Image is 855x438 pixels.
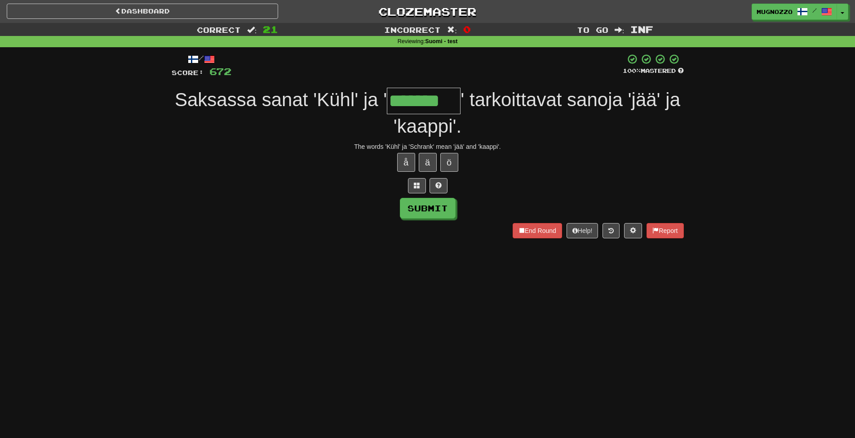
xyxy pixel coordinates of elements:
[394,89,680,137] span: ' tarkoittavat sanoja 'jää' ja 'kaappi'.
[647,223,683,238] button: Report
[623,67,684,75] div: Mastered
[513,223,562,238] button: End Round
[197,25,241,34] span: Correct
[172,69,204,76] span: Score:
[602,223,620,238] button: Round history (alt+y)
[247,26,257,34] span: :
[577,25,608,34] span: To go
[175,89,387,110] span: Saksassa sanat 'Kühl' ja '
[430,178,447,193] button: Single letter hint - you only get 1 per sentence and score half the points! alt+h
[292,4,563,19] a: Clozemaster
[397,153,415,172] button: å
[419,153,437,172] button: ä
[567,223,598,238] button: Help!
[615,26,625,34] span: :
[172,142,684,151] div: The words 'Kühl' ja 'Schrank' mean 'jää' and 'kaappi'.
[623,67,641,74] span: 100 %
[812,7,817,13] span: /
[463,24,471,35] span: 0
[757,8,793,16] span: mugnozzo
[752,4,837,20] a: mugnozzo /
[263,24,278,35] span: 21
[400,198,456,219] button: Submit
[630,24,653,35] span: Inf
[440,153,458,172] button: ö
[384,25,441,34] span: Incorrect
[408,178,426,193] button: Switch sentence to multiple choice alt+p
[209,66,231,77] span: 672
[172,54,231,65] div: /
[447,26,457,34] span: :
[425,38,457,45] strong: Suomi - test
[7,4,278,19] a: Dashboard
